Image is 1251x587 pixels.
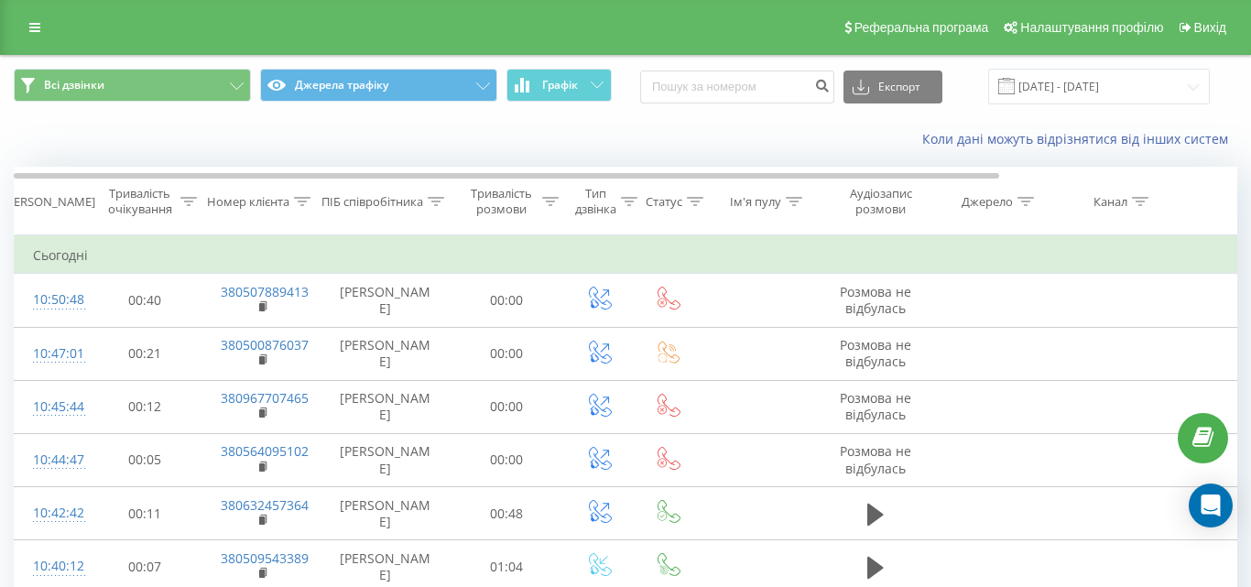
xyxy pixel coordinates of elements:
td: 00:00 [450,433,564,486]
div: 10:50:48 [33,282,70,318]
td: 00:00 [450,380,564,433]
span: Реферальна програма [854,20,989,35]
a: 380500876037 [221,336,309,353]
td: 00:00 [450,327,564,380]
div: Тривалість очікування [103,186,176,217]
td: [PERSON_NAME] [321,327,450,380]
div: Джерело [962,194,1013,210]
div: Аудіозапис розмови [836,186,925,217]
td: [PERSON_NAME] [321,487,450,540]
button: Експорт [843,71,942,103]
a: 380564095102 [221,442,309,460]
span: Графік [542,79,578,92]
td: [PERSON_NAME] [321,380,450,433]
div: [PERSON_NAME] [3,194,95,210]
span: Розмова не відбулась [840,442,911,476]
span: Всі дзвінки [44,78,104,92]
div: Open Intercom Messenger [1189,484,1233,527]
span: Налаштування профілю [1020,20,1163,35]
td: 00:11 [88,487,202,540]
div: Номер клієнта [207,194,289,210]
div: 10:44:47 [33,442,70,478]
div: Ім'я пулу [730,194,781,210]
a: 380632457364 [221,496,309,514]
span: Розмова не відбулась [840,389,911,423]
span: Розмова не відбулась [840,283,911,317]
td: 00:21 [88,327,202,380]
div: 10:47:01 [33,336,70,372]
a: 380967707465 [221,389,309,407]
button: Графік [506,69,612,102]
div: Статус [646,194,682,210]
button: Всі дзвінки [14,69,251,102]
td: 00:05 [88,433,202,486]
div: 10:45:44 [33,389,70,425]
a: Коли дані можуть відрізнятися вiд інших систем [922,130,1237,147]
td: 00:40 [88,274,202,327]
span: Розмова не відбулась [840,336,911,370]
td: 00:12 [88,380,202,433]
td: [PERSON_NAME] [321,433,450,486]
div: Тип дзвінка [575,186,616,217]
div: Канал [1093,194,1127,210]
div: Тривалість розмови [465,186,538,217]
button: Джерела трафіку [260,69,497,102]
a: 380507889413 [221,283,309,300]
td: 00:48 [450,487,564,540]
div: 10:40:12 [33,549,70,584]
span: Вихід [1194,20,1226,35]
div: 10:42:42 [33,495,70,531]
a: 380509543389 [221,549,309,567]
td: 00:00 [450,274,564,327]
div: ПІБ співробітника [321,194,423,210]
td: [PERSON_NAME] [321,274,450,327]
input: Пошук за номером [640,71,834,103]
